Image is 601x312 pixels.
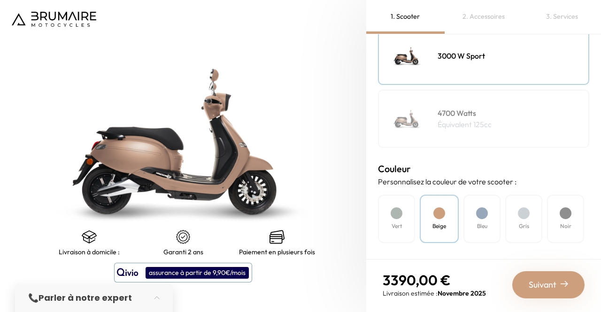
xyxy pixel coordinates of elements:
p: Livraison estimée : [383,289,486,298]
img: shipping.png [82,229,97,244]
p: Personnalisez la couleur de votre scooter : [378,176,589,187]
span: Novembre 2025 [438,289,486,297]
img: Logo de Brumaire [12,12,96,27]
button: assurance à partir de 9,90€/mois [114,263,252,282]
p: Équivalent 125cc [438,119,492,130]
h4: Beige [432,222,446,230]
h4: Gris [519,222,529,230]
h3: Couleur [378,162,589,176]
img: logo qivio [117,267,139,278]
p: Garanti 2 ans [163,248,203,256]
p: Livraison à domicile : [59,248,120,256]
img: Scooter [384,95,431,142]
h4: Bleu [477,222,487,230]
h4: Noir [560,222,571,230]
h4: Vert [392,222,402,230]
p: 3390,00 € [383,272,486,289]
img: right-arrow-2.png [561,280,568,288]
span: Suivant [529,278,556,291]
div: assurance à partir de 9,90€/mois [146,267,249,279]
img: certificat-de-garantie.png [176,229,191,244]
img: Scooter [384,32,431,79]
h4: 4700 Watts [438,107,492,119]
img: credit-cards.png [270,229,285,244]
p: Paiement en plusieurs fois [239,248,315,256]
h4: 3000 W Sport [438,50,485,61]
h3: Siège [378,257,589,271]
